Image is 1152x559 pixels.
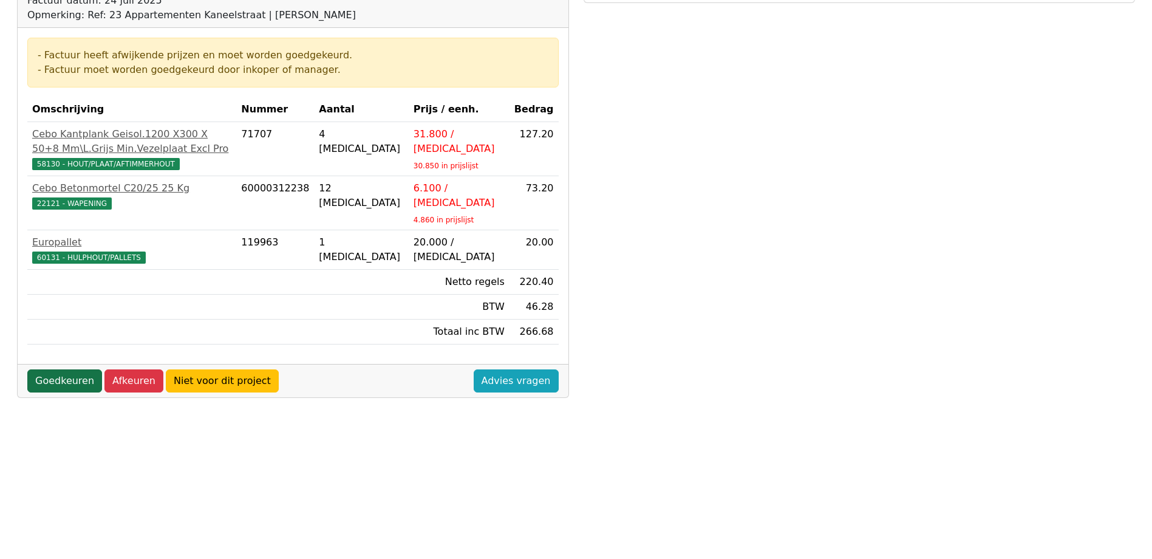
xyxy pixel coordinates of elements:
a: Cebo Betonmortel C20/25 25 Kg22121 - WAPENING [32,181,231,210]
th: Omschrijving [27,97,236,122]
div: - Factuur heeft afwijkende prijzen en moet worden goedgekeurd. [38,48,548,63]
div: - Factuur moet worden goedgekeurd door inkoper of manager. [38,63,548,77]
div: 1 [MEDICAL_DATA] [319,235,404,264]
td: 60000312238 [236,176,314,230]
a: Afkeuren [104,369,163,393]
td: Netto regels [409,270,510,295]
td: 266.68 [510,320,559,345]
td: 46.28 [510,295,559,320]
th: Nummer [236,97,314,122]
td: 73.20 [510,176,559,230]
td: 20.00 [510,230,559,270]
sub: 4.860 in prijslijst [414,216,474,224]
td: BTW [409,295,510,320]
th: Aantal [314,97,409,122]
div: Europallet [32,235,231,250]
span: 60131 - HULPHOUT/PALLETS [32,252,146,264]
div: Cebo Kantplank Geisol.1200 X300 X 50+8 Mm\L.Grijs Min.Vezelplaat Excl Pro [32,127,231,156]
div: 12 [MEDICAL_DATA] [319,181,404,210]
td: 220.40 [510,270,559,295]
span: 58130 - HOUT/PLAAT/AFTIMMERHOUT [32,158,180,170]
div: 4 [MEDICAL_DATA] [319,127,404,156]
td: Totaal inc BTW [409,320,510,345]
a: Cebo Kantplank Geisol.1200 X300 X 50+8 Mm\L.Grijs Min.Vezelplaat Excl Pro58130 - HOUT/PLAAT/AFTIM... [32,127,231,171]
div: 20.000 / [MEDICAL_DATA] [414,235,505,264]
sub: 30.850 in prijslijst [414,162,479,170]
th: Bedrag [510,97,559,122]
td: 119963 [236,230,314,270]
a: Advies vragen [474,369,559,393]
div: 31.800 / [MEDICAL_DATA] [414,127,505,156]
td: 127.20 [510,122,559,176]
a: Europallet60131 - HULPHOUT/PALLETS [32,235,231,264]
span: 22121 - WAPENING [32,197,112,210]
a: Niet voor dit project [166,369,279,393]
div: Cebo Betonmortel C20/25 25 Kg [32,181,231,196]
div: Opmerking: Ref: 23 Appartementen Kaneelstraat | [PERSON_NAME] [27,8,356,22]
a: Goedkeuren [27,369,102,393]
td: 71707 [236,122,314,176]
div: 6.100 / [MEDICAL_DATA] [414,181,505,210]
th: Prijs / eenh. [409,97,510,122]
